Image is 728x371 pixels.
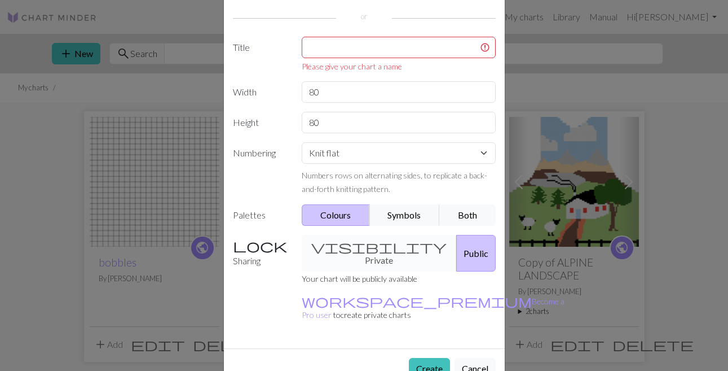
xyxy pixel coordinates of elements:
button: Symbols [369,204,440,226]
label: Sharing [226,235,295,272]
button: Colours [302,204,370,226]
button: Both [439,204,496,226]
label: Title [226,37,295,72]
small: to create private charts [302,296,564,320]
label: Palettes [226,204,295,226]
label: Numbering [226,142,295,195]
small: Your chart will be publicly available [302,274,417,283]
button: Public [456,235,496,272]
label: Width [226,81,295,103]
div: Please give your chart a name [302,60,496,72]
label: Height [226,112,295,133]
span: workspace_premium [302,293,532,309]
a: Become a Pro user [302,296,564,320]
small: Numbers rows on alternating sides, to replicate a back-and-forth knitting pattern. [302,171,487,194]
